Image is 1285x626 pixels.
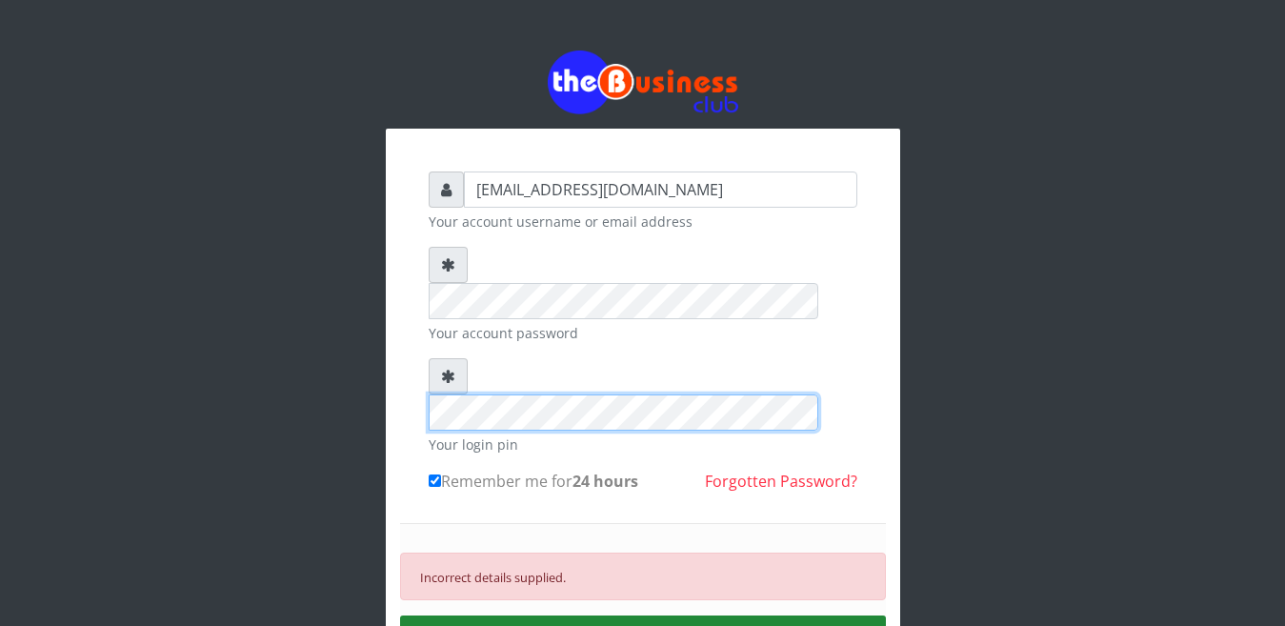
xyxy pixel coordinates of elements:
[429,475,441,487] input: Remember me for24 hours
[420,569,566,586] small: Incorrect details supplied.
[572,471,638,492] b: 24 hours
[429,212,857,232] small: Your account username or email address
[464,172,857,208] input: Username or email address
[429,323,857,343] small: Your account password
[429,470,638,493] label: Remember me for
[705,471,857,492] a: Forgotten Password?
[429,434,857,454] small: Your login pin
